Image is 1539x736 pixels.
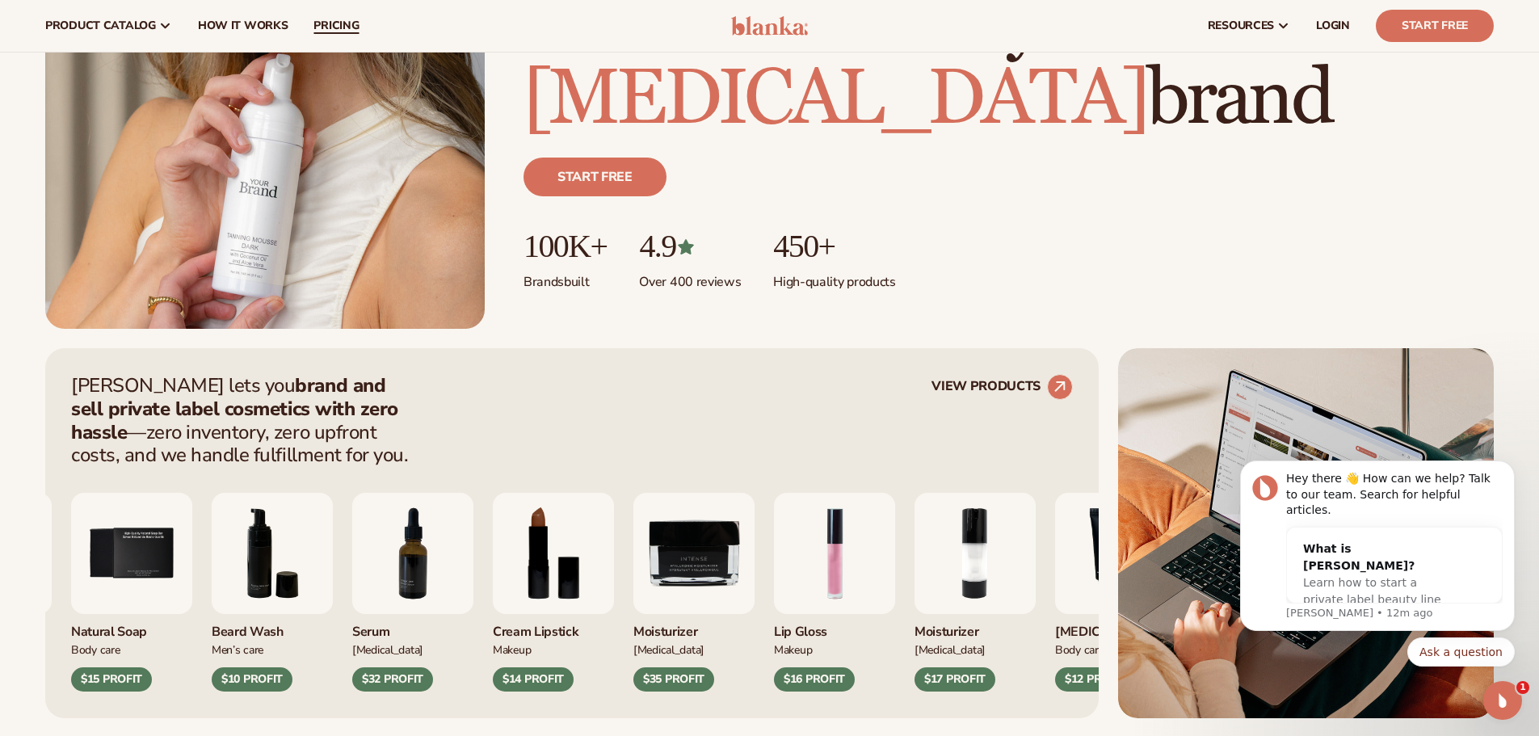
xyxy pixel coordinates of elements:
[212,667,292,692] div: $10 PROFIT
[1055,493,1176,692] div: 3 / 9
[352,641,473,658] div: [MEDICAL_DATA]
[352,667,433,692] div: $32 PROFIT
[524,264,607,291] p: Brands built
[1216,423,1539,692] iframe: Intercom notifications message
[773,264,895,291] p: High-quality products
[71,493,192,692] div: 5 / 9
[493,667,574,692] div: $14 PROFIT
[524,229,607,264] p: 100K+
[1055,614,1176,641] div: [MEDICAL_DATA]
[1118,348,1494,718] img: Shopify Image 2
[731,16,808,36] img: logo
[1055,493,1176,614] img: Smoothing lip balm.
[45,19,156,32] span: product catalog
[352,493,473,692] div: 7 / 9
[71,641,192,658] div: Body Care
[915,667,995,692] div: $17 PROFIT
[493,493,614,614] img: Luxury cream lipstick.
[633,493,755,614] img: Moisturizer.
[493,641,614,658] div: Makeup
[1316,19,1350,32] span: LOGIN
[212,614,333,641] div: Beard Wash
[198,19,288,32] span: How It Works
[212,641,333,658] div: Men’s Care
[313,19,359,32] span: pricing
[71,372,398,445] strong: brand and sell private label cosmetics with zero hassle
[71,667,152,692] div: $15 PROFIT
[71,493,192,614] img: Nature bar of soap.
[212,493,333,692] div: 6 / 9
[774,641,895,658] div: Makeup
[1516,681,1529,694] span: 1
[71,614,192,641] div: Natural Soap
[1055,641,1176,658] div: Body Care
[915,641,1036,658] div: [MEDICAL_DATA]
[639,229,741,264] p: 4.9
[1376,10,1494,42] a: Start Free
[352,614,473,641] div: Serum
[931,374,1073,400] a: VIEW PRODUCTS
[774,667,855,692] div: $16 PROFIT
[633,614,755,641] div: Moisturizer
[71,374,418,467] p: [PERSON_NAME] lets you —zero inventory, zero upfront costs, and we handle fulfillment for you.
[493,493,614,692] div: 8 / 9
[633,493,755,692] div: 9 / 9
[633,667,714,692] div: $35 PROFIT
[1483,681,1522,720] iframe: Intercom live chat
[915,493,1036,614] img: Moisturizing lotion.
[493,614,614,641] div: Cream Lipstick
[1055,667,1136,692] div: $12 PROFIT
[524,52,1146,146] span: [MEDICAL_DATA]
[352,493,473,614] img: Collagen and retinol serum.
[915,614,1036,641] div: Moisturizer
[212,493,333,614] img: Foaming beard wash.
[639,264,741,291] p: Over 400 reviews
[774,493,895,614] img: Pink lip gloss.
[774,493,895,692] div: 1 / 9
[524,158,666,196] a: Start free
[774,614,895,641] div: Lip Gloss
[915,493,1036,692] div: 2 / 9
[1208,19,1274,32] span: resources
[773,229,895,264] p: 450+
[633,641,755,658] div: [MEDICAL_DATA]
